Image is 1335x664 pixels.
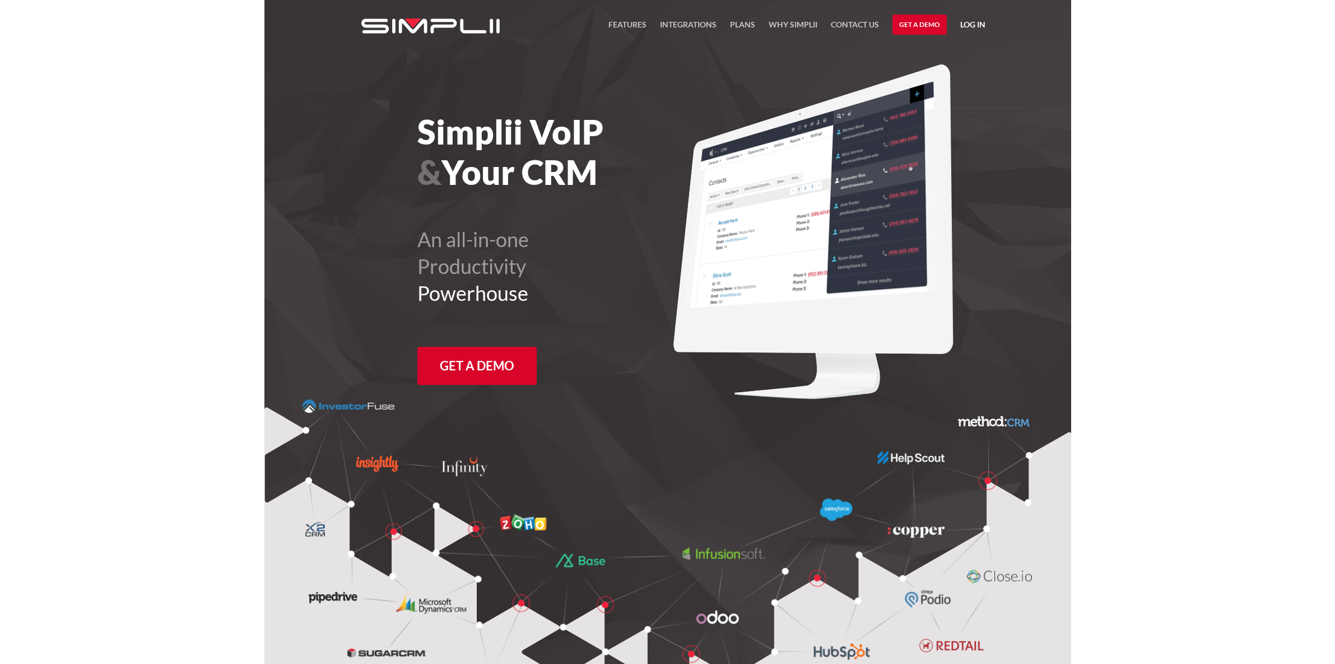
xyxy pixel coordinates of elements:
[608,18,646,38] a: FEATURES
[417,347,537,385] a: Get a Demo
[417,281,528,305] span: Powerhouse
[730,18,755,38] a: Plans
[417,112,729,192] h1: Simplii VoIP Your CRM
[417,226,729,307] h2: An all-in-one Productivity
[361,18,500,34] img: Simplii
[417,152,441,192] span: &
[769,18,817,38] a: Why Simplii
[892,15,947,35] a: Get a Demo
[660,18,717,38] a: Integrations
[960,18,985,35] a: Log in
[831,18,879,38] a: Contact US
